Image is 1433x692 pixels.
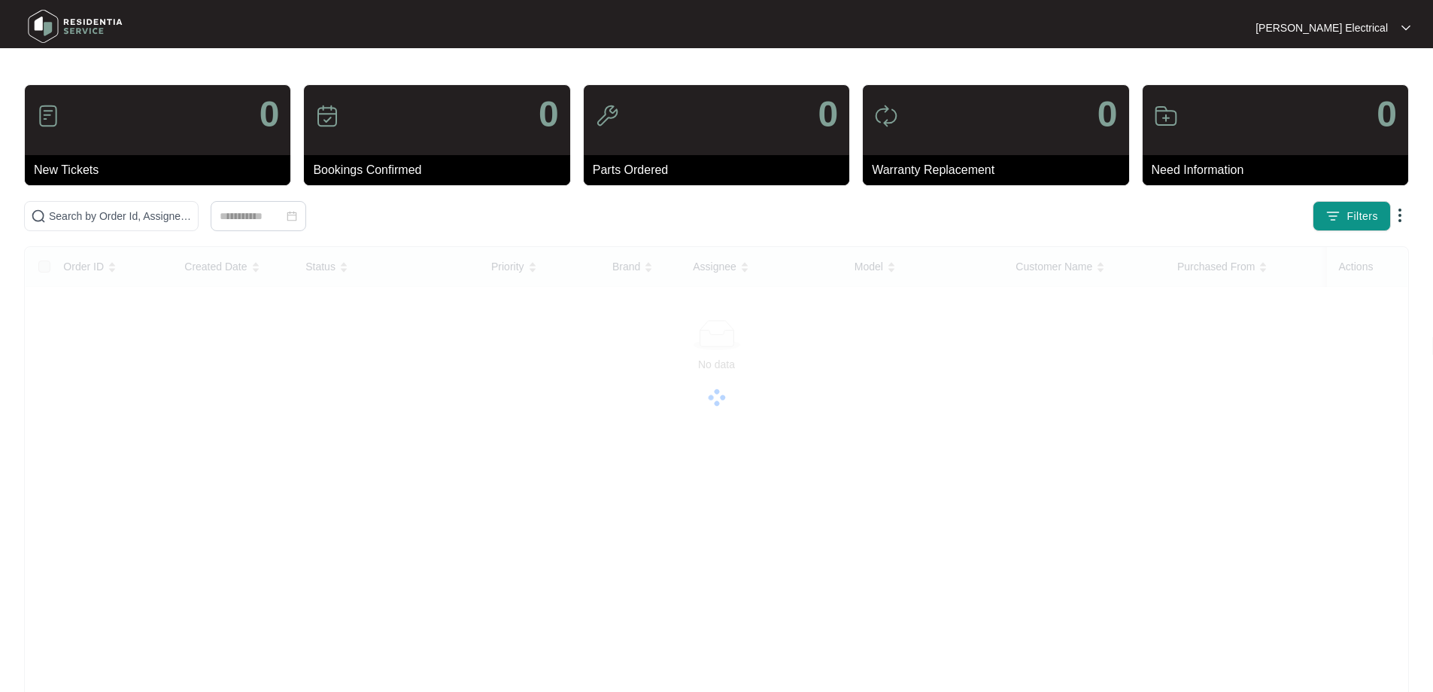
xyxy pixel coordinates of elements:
[874,104,898,128] img: icon
[36,104,60,128] img: icon
[313,161,569,179] p: Bookings Confirmed
[1346,209,1378,224] span: Filters
[872,161,1128,179] p: Warranty Replacement
[23,4,128,49] img: residentia service logo
[1377,96,1397,133] p: 0
[818,96,838,133] p: 0
[1152,161,1408,179] p: Need Information
[1391,206,1409,224] img: dropdown arrow
[31,209,46,224] img: search-icon
[1325,209,1340,224] img: filter icon
[1154,104,1178,128] img: icon
[1401,24,1410,32] img: dropdown arrow
[260,96,280,133] p: 0
[539,96,559,133] p: 0
[1098,96,1118,133] p: 0
[595,104,619,128] img: icon
[315,104,339,128] img: icon
[593,161,849,179] p: Parts Ordered
[49,208,192,224] input: Search by Order Id, Assignee Name, Customer Name, Brand and Model
[1313,201,1391,231] button: filter iconFilters
[1255,20,1388,35] p: [PERSON_NAME] Electrical
[34,161,290,179] p: New Tickets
